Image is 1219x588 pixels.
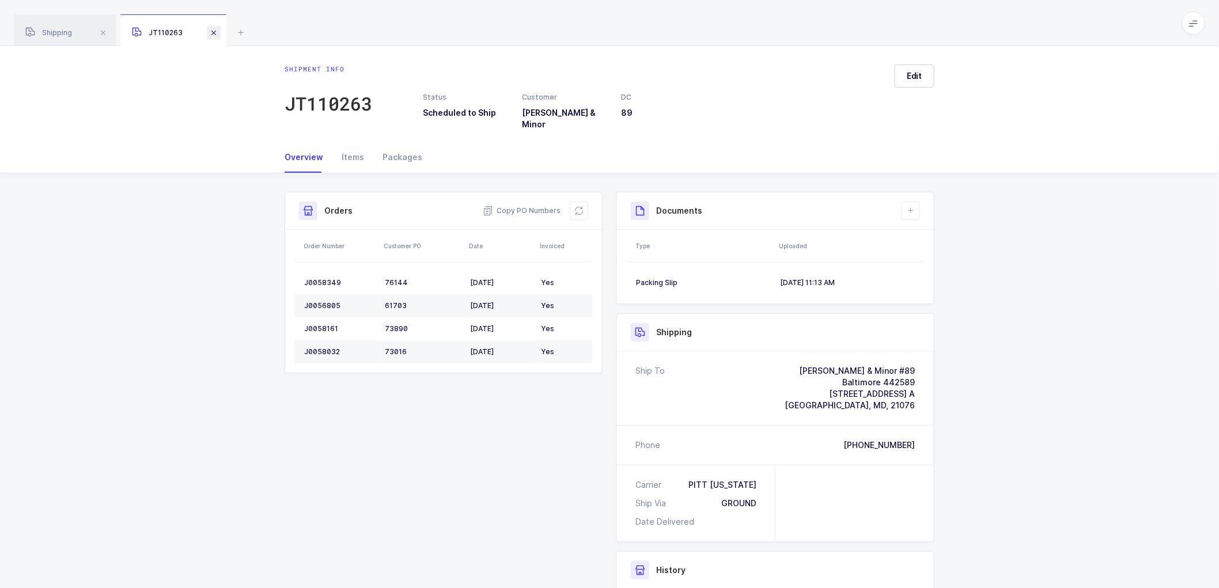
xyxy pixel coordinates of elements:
[469,241,533,251] div: Date
[25,28,72,37] span: Shipping
[843,439,915,451] div: [PHONE_NUMBER]
[304,241,377,251] div: Order Number
[907,70,922,82] span: Edit
[470,278,532,287] div: [DATE]
[721,498,756,509] div: GROUND
[656,205,702,217] h3: Documents
[423,92,508,103] div: Status
[541,347,554,356] span: Yes
[304,347,376,356] div: J0058032
[384,241,462,251] div: Customer PO
[541,278,554,287] span: Yes
[636,278,771,287] div: Packing Slip
[688,479,756,491] div: PITT [US_STATE]
[522,92,607,103] div: Customer
[780,278,915,287] div: [DATE] 11:13 AM
[385,301,461,310] div: 61703
[635,241,772,251] div: Type
[635,498,671,509] div: Ship Via
[895,65,934,88] button: Edit
[779,241,921,251] div: Uploaded
[385,324,461,333] div: 73890
[785,377,915,388] div: Baltimore 442589
[285,65,372,74] div: Shipment info
[541,301,554,310] span: Yes
[522,107,607,130] h3: [PERSON_NAME] & Minor
[635,365,665,411] div: Ship To
[785,388,915,400] div: [STREET_ADDRESS] A
[635,516,699,528] div: Date Delivered
[385,347,461,356] div: 73016
[635,439,660,451] div: Phone
[635,479,666,491] div: Carrier
[541,324,554,333] span: Yes
[656,564,686,576] h3: History
[470,324,532,333] div: [DATE]
[304,324,376,333] div: J0058161
[132,28,183,37] span: JT110263
[470,347,532,356] div: [DATE]
[304,278,376,287] div: J0058349
[385,278,461,287] div: 76144
[324,205,353,217] h3: Orders
[285,142,332,173] div: Overview
[373,142,422,173] div: Packages
[540,241,589,251] div: Invoiced
[785,400,915,410] span: [GEOGRAPHIC_DATA], MD, 21076
[622,107,707,119] h3: 89
[423,107,508,119] h3: Scheduled to Ship
[483,205,561,217] button: Copy PO Numbers
[785,365,915,377] div: [PERSON_NAME] & Minor #89
[470,301,532,310] div: [DATE]
[332,142,373,173] div: Items
[622,92,707,103] div: DC
[304,301,376,310] div: J0056805
[656,327,692,338] h3: Shipping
